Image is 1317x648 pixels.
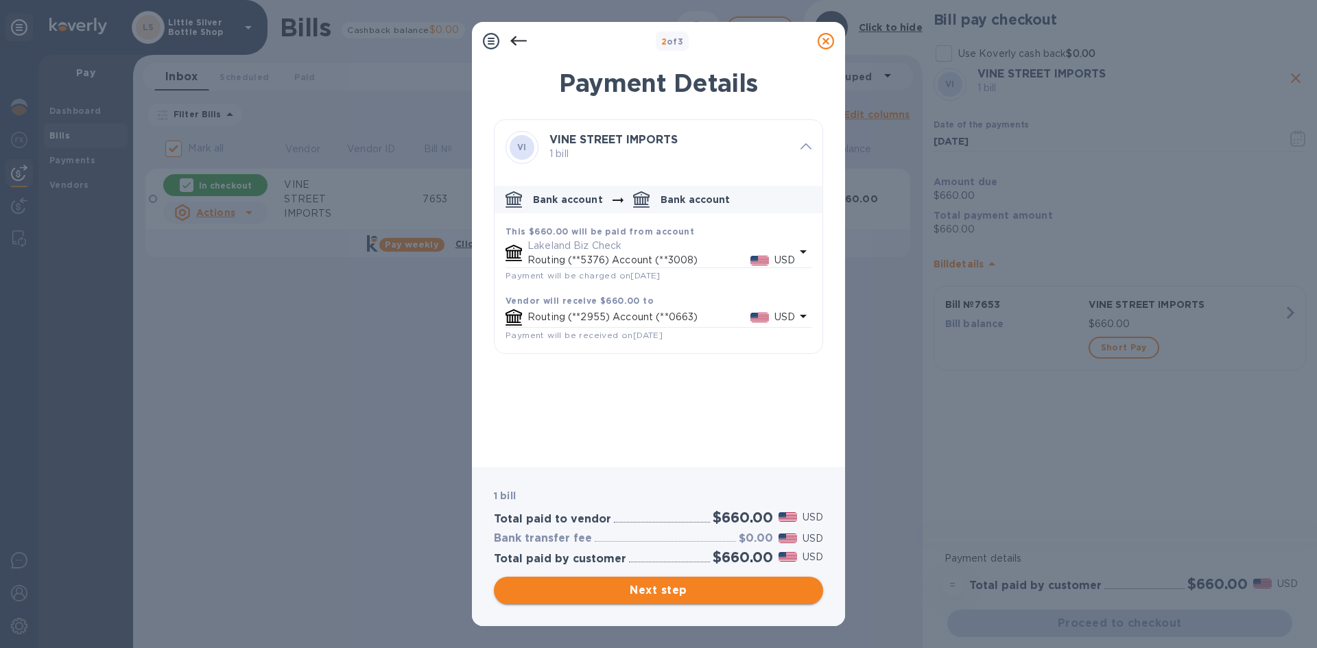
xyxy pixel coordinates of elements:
[494,532,592,545] h3: Bank transfer fee
[661,36,667,47] span: 2
[549,147,790,161] p: 1 bill
[506,296,654,306] b: Vendor will receive $660.00 to
[494,577,823,604] button: Next step
[750,256,769,265] img: USD
[661,193,731,206] p: Bank account
[533,193,603,206] p: Bank account
[803,550,823,564] p: USD
[505,582,812,599] span: Next step
[750,313,769,322] img: USD
[779,533,797,543] img: USD
[713,549,773,566] h2: $660.00
[506,270,661,280] span: Payment will be charged on [DATE]
[774,253,795,267] p: USD
[779,512,797,522] img: USD
[713,509,773,526] h2: $660.00
[803,510,823,525] p: USD
[494,513,611,526] h3: Total paid to vendor
[527,239,795,253] p: Lakeland Biz Check
[739,532,773,545] h3: $0.00
[774,310,795,324] p: USD
[779,552,797,562] img: USD
[517,142,527,152] b: VI
[549,133,678,146] b: VINE STREET IMPORTS
[506,226,694,237] b: This $660.00 will be paid from account
[495,120,822,175] div: VIVINE STREET IMPORTS 1 bill
[506,330,663,340] span: Payment will be received on [DATE]
[494,490,516,501] b: 1 bill
[494,69,823,97] h1: Payment Details
[494,553,626,566] h3: Total paid by customer
[495,180,822,353] div: default-method
[527,310,750,324] p: Routing (**2955) Account (**0663)
[661,36,684,47] b: of 3
[527,253,750,267] p: Routing (**5376) Account (**3008)
[803,531,823,546] p: USD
